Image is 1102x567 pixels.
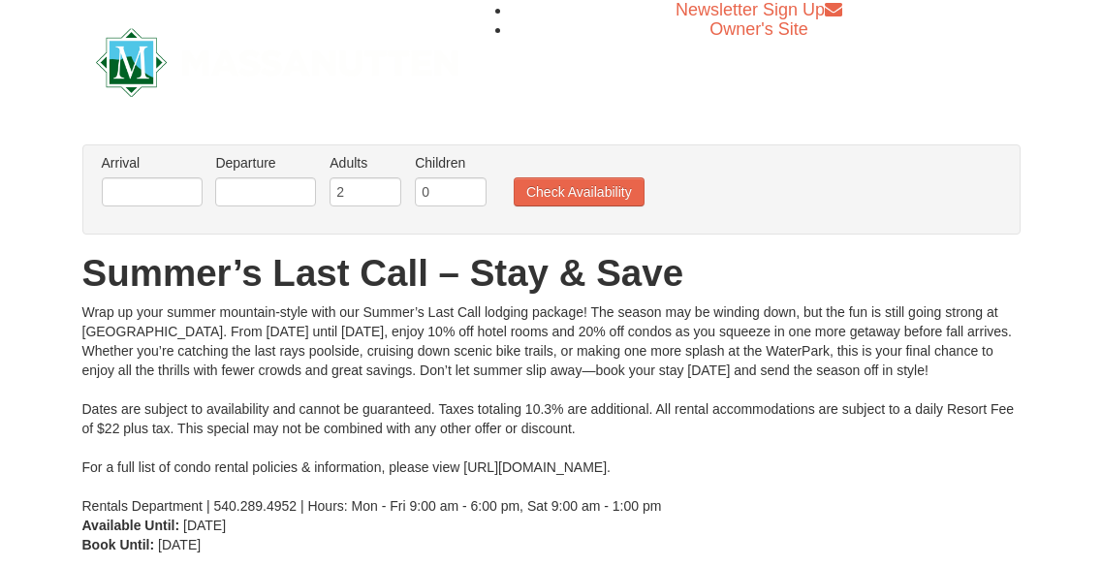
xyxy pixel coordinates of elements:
strong: Available Until: [82,518,180,533]
a: Massanutten Resort [96,37,458,82]
label: Arrival [102,153,203,173]
button: Check Availability [514,177,645,206]
h1: Summer’s Last Call – Stay & Save [82,254,1021,293]
div: Wrap up your summer mountain-style with our Summer’s Last Call lodging package! The season may be... [82,302,1021,516]
label: Adults [330,153,401,173]
img: Massanutten Resort Logo [96,28,458,97]
label: Children [415,153,487,173]
label: Departure [215,153,316,173]
span: [DATE] [183,518,226,533]
a: Owner's Site [709,19,807,39]
span: [DATE] [158,537,201,552]
strong: Book Until: [82,537,155,552]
